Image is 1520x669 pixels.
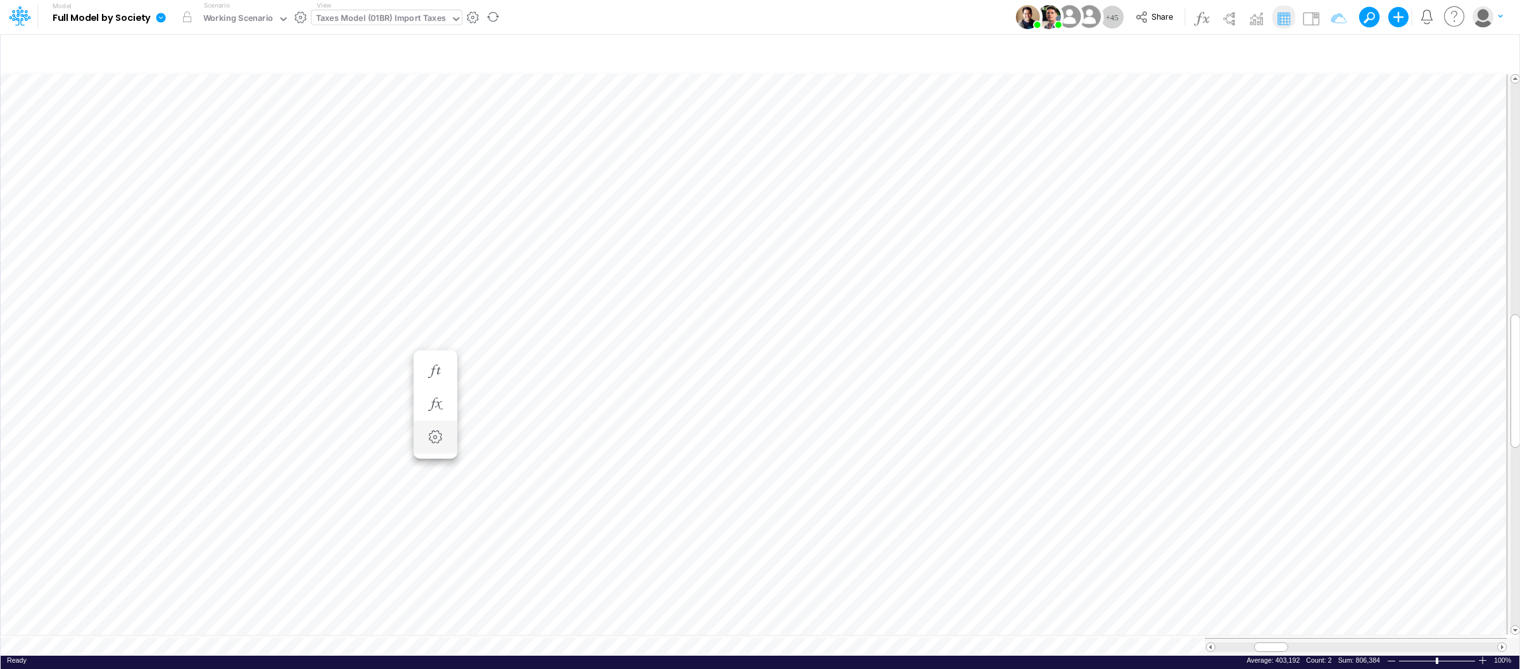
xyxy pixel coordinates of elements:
div: Taxes Model (01BR) Import Taxes [316,12,446,27]
img: User Image Icon [1016,5,1040,29]
span: 100% [1494,656,1513,665]
div: Zoom [1436,658,1438,664]
button: Share [1129,8,1182,27]
img: User Image Icon [1075,3,1103,31]
label: Model [53,3,72,10]
div: Sum of selected cells [1338,656,1380,665]
span: Share [1151,11,1173,21]
div: Number of selected cells that contain data [1306,656,1331,665]
span: Average: 403,192 [1246,656,1300,664]
div: Working Scenario [203,12,274,27]
div: Zoom level [1494,656,1513,665]
div: Average of selected cells [1246,656,1300,665]
span: Sum: 806,384 [1338,656,1380,664]
img: User Image Icon [1037,5,1061,29]
div: Zoom In [1478,656,1488,665]
span: Count: 2 [1306,656,1331,664]
span: Ready [7,656,27,664]
span: + 45 [1106,13,1118,22]
label: View [317,1,331,10]
img: User Image Icon [1055,3,1084,31]
div: Zoom [1398,656,1478,665]
a: Notifications [1419,10,1434,24]
div: Zoom Out [1386,656,1396,666]
input: Type a title here [11,40,1244,66]
label: Scenario [204,1,230,10]
b: Full Model by Society [53,13,151,24]
div: In Ready mode [7,656,27,665]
